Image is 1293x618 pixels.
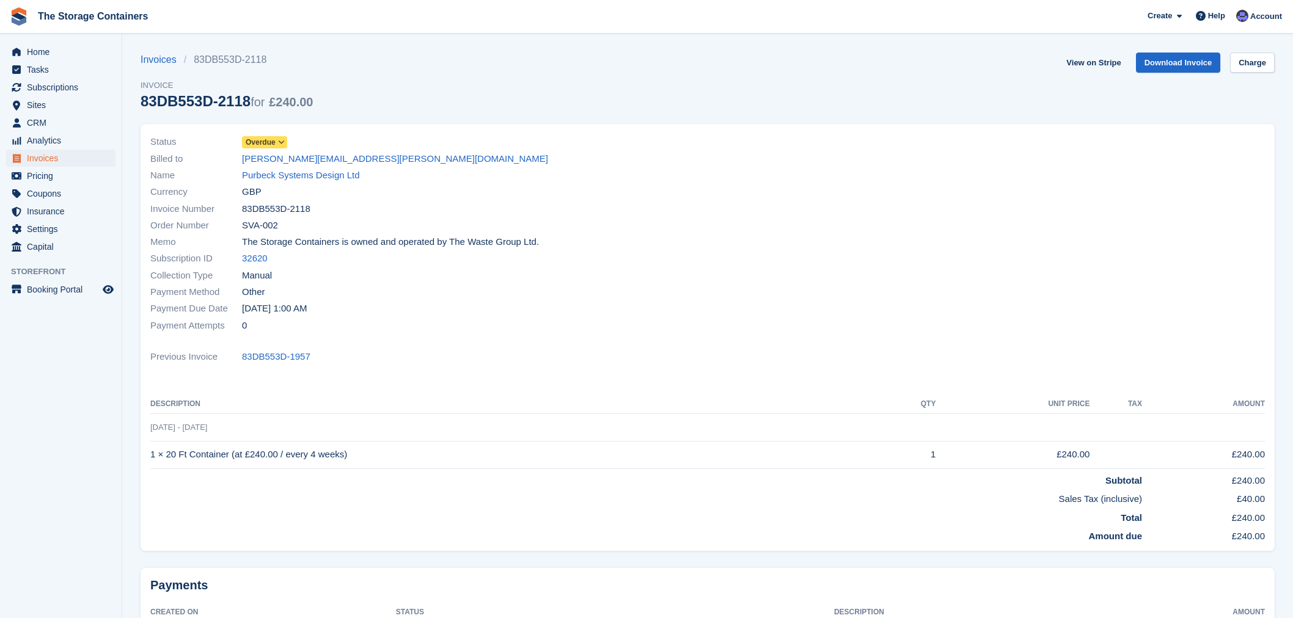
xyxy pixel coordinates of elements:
[27,114,100,131] span: CRM
[27,203,100,220] span: Insurance
[150,202,242,216] span: Invoice Number
[10,7,28,26] img: stora-icon-8386f47178a22dfd0bd8f6a31ec36ba5ce8667c1dd55bd0f319d3a0aa187defe.svg
[150,302,242,316] span: Payment Due Date
[880,441,936,468] td: 1
[6,79,115,96] a: menu
[269,95,313,109] span: £240.00
[27,43,100,60] span: Home
[1142,394,1265,414] th: Amount
[242,202,310,216] span: 83DB553D-2118
[6,114,115,131] a: menu
[1142,525,1265,543] td: £240.00
[150,394,880,414] th: Description
[33,6,153,26] a: The Storage Containers
[246,137,276,148] span: Overdue
[880,394,936,414] th: QTY
[11,266,122,278] span: Storefront
[1089,531,1143,541] strong: Amount due
[150,285,242,299] span: Payment Method
[242,319,247,333] span: 0
[936,441,1090,468] td: £240.00
[1230,53,1275,73] a: Charge
[150,578,1265,593] h2: Payments
[1236,10,1248,22] img: Dan Excell
[242,350,310,364] a: 83DB553D-1957
[1090,394,1142,414] th: Tax
[150,252,242,266] span: Subscription ID
[27,79,100,96] span: Subscriptions
[1148,10,1172,22] span: Create
[242,252,268,266] a: 32620
[141,79,313,92] span: Invoice
[242,152,548,166] a: [PERSON_NAME][EMAIL_ADDRESS][PERSON_NAME][DOMAIN_NAME]
[6,167,115,184] a: menu
[242,169,360,183] a: Purbeck Systems Design Ltd
[150,487,1142,506] td: Sales Tax (inclusive)
[242,269,272,283] span: Manual
[27,238,100,255] span: Capital
[1105,475,1142,485] strong: Subtotal
[150,319,242,333] span: Payment Attempts
[101,282,115,297] a: Preview store
[936,394,1090,414] th: Unit Price
[6,96,115,114] a: menu
[141,93,313,109] div: 83DB553D-2118
[251,95,265,109] span: for
[150,152,242,166] span: Billed to
[27,167,100,184] span: Pricing
[1208,10,1225,22] span: Help
[1121,512,1142,523] strong: Total
[150,350,242,364] span: Previous Invoice
[27,150,100,167] span: Invoices
[150,441,880,468] td: 1 × 20 Ft Container (at £240.00 / every 4 weeks)
[1142,441,1265,468] td: £240.00
[242,135,287,149] a: Overdue
[1061,53,1126,73] a: View on Stripe
[242,219,278,233] span: SVA-002
[27,96,100,114] span: Sites
[27,61,100,78] span: Tasks
[6,220,115,238] a: menu
[150,169,242,183] span: Name
[242,302,307,316] time: 2025-08-11 00:00:00 UTC
[150,423,207,432] span: [DATE] - [DATE]
[1136,53,1221,73] a: Download Invoice
[141,53,313,67] nav: breadcrumbs
[150,185,242,199] span: Currency
[27,185,100,202] span: Coupons
[242,185,262,199] span: GBP
[6,238,115,255] a: menu
[1142,506,1265,525] td: £240.00
[150,269,242,283] span: Collection Type
[27,281,100,298] span: Booking Portal
[6,281,115,298] a: menu
[6,61,115,78] a: menu
[6,203,115,220] a: menu
[6,185,115,202] a: menu
[1250,10,1282,23] span: Account
[242,235,539,249] span: The Storage Containers is owned and operated by The Waste Group Ltd.
[6,150,115,167] a: menu
[27,220,100,238] span: Settings
[242,285,265,299] span: Other
[150,235,242,249] span: Memo
[150,219,242,233] span: Order Number
[6,132,115,149] a: menu
[150,135,242,149] span: Status
[27,132,100,149] span: Analytics
[141,53,184,67] a: Invoices
[1142,468,1265,487] td: £240.00
[6,43,115,60] a: menu
[1142,487,1265,506] td: £40.00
